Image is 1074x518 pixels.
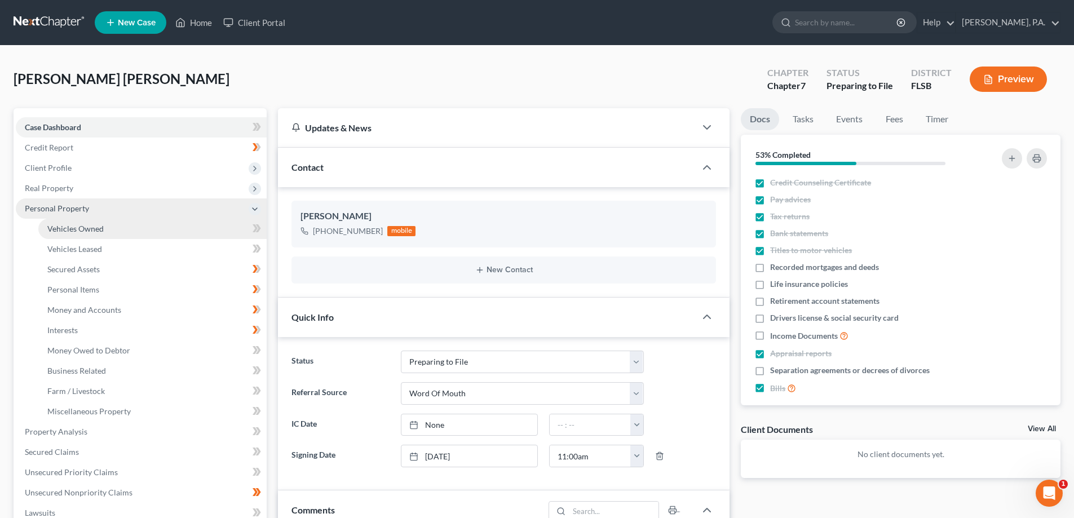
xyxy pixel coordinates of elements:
span: Credit Counseling Certificate [770,177,871,188]
div: Updates & News [291,122,682,134]
a: Timer [917,108,957,130]
span: Miscellaneous Property [47,406,131,416]
div: [PHONE_NUMBER] [313,225,383,237]
span: Secured Assets [47,264,100,274]
a: Money Owed to Debtor [38,340,267,361]
span: Lawsuits [25,508,55,517]
span: Farm / Livestock [47,386,105,396]
a: Miscellaneous Property [38,401,267,422]
span: Pay advices [770,194,811,205]
div: District [911,67,952,79]
span: Recorded mortgages and deeds [770,262,879,273]
a: Secured Assets [38,259,267,280]
span: Life insurance policies [770,278,848,290]
a: Tasks [784,108,823,130]
span: Secured Claims [25,447,79,457]
button: New Contact [300,265,707,275]
span: Case Dashboard [25,122,81,132]
label: IC Date [286,414,395,436]
a: Property Analysis [16,422,267,442]
a: Case Dashboard [16,117,267,138]
a: Docs [741,108,779,130]
span: Drivers license & social security card [770,312,899,324]
a: Secured Claims [16,442,267,462]
a: Vehicles Leased [38,239,267,259]
div: FLSB [911,79,952,92]
a: Personal Items [38,280,267,300]
a: Money and Accounts [38,300,267,320]
a: View All [1028,425,1056,433]
div: [PERSON_NAME] [300,210,707,223]
a: Client Portal [218,12,291,33]
label: Referral Source [286,382,395,405]
a: Help [917,12,955,33]
div: Chapter [767,67,808,79]
span: Interests [47,325,78,335]
div: Status [827,67,893,79]
input: -- : -- [550,445,631,467]
a: Unsecured Priority Claims [16,462,267,482]
span: Bank statements [770,228,828,239]
label: Status [286,351,395,373]
span: Unsecured Nonpriority Claims [25,488,132,497]
a: [DATE] [401,445,537,467]
strong: 53% Completed [755,150,811,160]
iframe: Intercom live chat [1036,480,1063,507]
span: 1 [1059,480,1068,489]
p: No client documents yet. [750,449,1051,460]
span: Vehicles Leased [47,244,102,254]
div: mobile [387,226,416,236]
a: Home [170,12,218,33]
a: Interests [38,320,267,340]
a: [PERSON_NAME], P.A. [956,12,1060,33]
a: Events [827,108,872,130]
label: Signing Date [286,445,395,467]
span: Retirement account statements [770,295,879,307]
span: Property Analysis [25,427,87,436]
span: Business Related [47,366,106,375]
span: Money Owed to Debtor [47,346,130,355]
a: Business Related [38,361,267,381]
input: -- : -- [550,414,631,436]
span: Real Property [25,183,73,193]
input: Search by name... [795,12,898,33]
span: Separation agreements or decrees of divorces [770,365,930,376]
span: Client Profile [25,163,72,172]
a: Credit Report [16,138,267,158]
span: Titles to motor vehicles [770,245,852,256]
span: [PERSON_NAME] [PERSON_NAME] [14,70,229,87]
a: Unsecured Nonpriority Claims [16,482,267,503]
a: None [401,414,537,436]
span: Comments [291,504,335,515]
span: Unsecured Priority Claims [25,467,118,477]
span: Quick Info [291,312,334,322]
a: Farm / Livestock [38,381,267,401]
div: Client Documents [741,423,813,435]
a: Vehicles Owned [38,219,267,239]
button: Preview [970,67,1047,92]
span: 7 [801,80,806,91]
span: New Case [118,19,156,27]
span: Tax returns [770,211,810,222]
span: Bills [770,383,785,394]
span: Money and Accounts [47,305,121,315]
span: Personal Items [47,285,99,294]
span: Income Documents [770,330,838,342]
span: Credit Report [25,143,73,152]
span: Contact [291,162,324,172]
span: Personal Property [25,203,89,213]
div: Chapter [767,79,808,92]
span: Appraisal reports [770,348,832,359]
span: Vehicles Owned [47,224,104,233]
a: Fees [876,108,912,130]
div: Preparing to File [827,79,893,92]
